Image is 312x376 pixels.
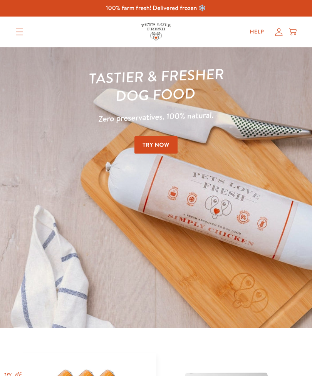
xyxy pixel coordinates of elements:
[141,23,171,41] img: Pets Love Fresh
[244,24,270,40] a: Help
[134,136,178,154] a: Try Now
[15,105,297,129] p: Zero preservatives. 100% natural.
[10,22,30,42] summary: Translation missing: en.sections.header.menu
[15,62,297,109] h1: Tastier & fresher dog food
